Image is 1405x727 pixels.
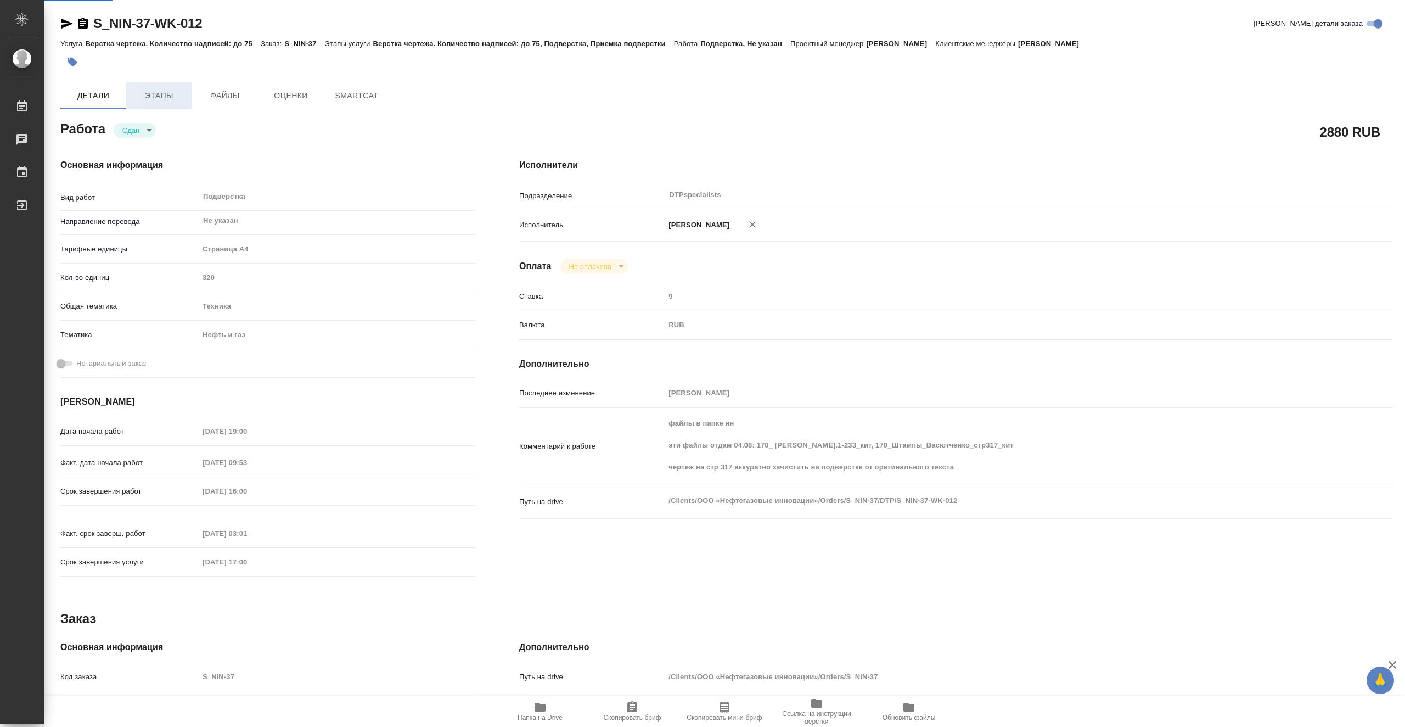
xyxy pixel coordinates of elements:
p: Тематика [60,329,199,340]
button: Удалить исполнителя [740,212,765,237]
div: Сдан [560,259,628,274]
p: Срок завершения услуги [60,557,199,568]
p: Верстка чертежа. Количество надписей: до 75, Подверстка, Приемка подверстки [373,40,673,48]
p: Кол-во единиц [60,272,199,283]
input: Пустое поле [199,669,475,685]
button: Добавить тэг [60,50,85,74]
h4: Основная информация [60,159,475,172]
h4: Оплата [519,260,552,273]
p: Исполнитель [519,220,665,231]
p: Работа [674,40,701,48]
h4: Исполнители [519,159,1393,172]
input: Пустое поле [665,385,1320,401]
p: Путь на drive [519,496,665,507]
input: Пустое поле [199,554,295,570]
div: Страница А4 [199,240,475,259]
a: S_NIN-37-WK-012 [93,16,202,31]
h2: 2880 RUB [1320,122,1380,141]
input: Пустое поле [199,455,295,471]
span: Оценки [265,89,317,103]
p: Последнее изменение [519,388,665,399]
p: Факт. дата начала работ [60,457,199,468]
textarea: файлы в папке ин эти файлы отдам 04.08: 170_ [PERSON_NAME].1-233_кит, 170_Штампы_Васютченко_стр31... [665,414,1320,477]
button: Сдан [119,126,143,135]
input: Пустое поле [199,270,475,286]
button: Папка на Drive [494,696,586,727]
p: Этапы услуги [325,40,373,48]
p: Комментарий к работе [519,441,665,452]
p: S_NIN-37 [284,40,324,48]
div: Техника [199,297,475,316]
h2: Заказ [60,610,96,628]
span: Скопировать бриф [603,714,661,722]
p: Валюта [519,320,665,331]
button: Обновить файлы [863,696,955,727]
h4: Дополнительно [519,357,1393,371]
p: Заказ: [261,40,284,48]
p: Ставка [519,291,665,302]
button: Скопировать ссылку для ЯМессенджера [60,17,74,30]
button: Не оплачена [566,262,615,271]
span: [PERSON_NAME] детали заказа [1254,18,1363,29]
h4: Дополнительно [519,641,1393,654]
p: [PERSON_NAME] [1018,40,1087,48]
h4: Основная информация [60,641,475,654]
p: [PERSON_NAME] [866,40,935,48]
span: Ссылка на инструкции верстки [777,710,856,725]
span: Файлы [199,89,251,103]
p: Проектный менеджер [790,40,866,48]
span: SmartCat [330,89,383,103]
div: RUB [665,316,1320,334]
p: [PERSON_NAME] [665,220,729,231]
p: Вид работ [60,192,199,203]
p: Услуга [60,40,85,48]
input: Пустое поле [665,288,1320,304]
p: Код заказа [60,672,199,683]
span: Папка на Drive [518,714,563,722]
span: Детали [67,89,120,103]
span: Нотариальный заказ [76,358,146,369]
p: Подверстка, Не указан [700,40,790,48]
h4: [PERSON_NAME] [60,395,475,409]
button: Скопировать бриф [586,696,678,727]
span: Обновить файлы [883,714,936,722]
p: Подразделение [519,191,665,202]
p: Тарифные единицы [60,244,199,255]
span: Скопировать мини-бриф [687,714,762,722]
p: Верстка чертежа. Количество надписей: до 75 [85,40,261,48]
div: Нефть и газ [199,326,475,344]
span: Этапы [133,89,186,103]
input: Пустое поле [199,483,295,499]
h2: Работа [60,118,105,138]
span: 🙏 [1371,669,1390,692]
p: Общая тематика [60,301,199,312]
input: Пустое поле [199,525,295,541]
button: Скопировать мини-бриф [678,696,771,727]
input: Пустое поле [665,669,1320,685]
p: Срок завершения работ [60,486,199,497]
input: Пустое поле [199,423,295,439]
p: Направление перевода [60,216,199,227]
button: Ссылка на инструкции верстки [771,696,863,727]
button: Скопировать ссылку [76,17,89,30]
p: Клиентские менеджеры [935,40,1018,48]
p: Путь на drive [519,672,665,683]
textarea: /Clients/ООО «Нефтегазовые инновации»/Orders/S_NIN-37/DTP/S_NIN-37-WK-012 [665,491,1320,510]
div: Сдан [114,123,156,138]
p: Факт. срок заверш. работ [60,528,199,539]
p: Дата начала работ [60,426,199,437]
button: 🙏 [1367,667,1394,694]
